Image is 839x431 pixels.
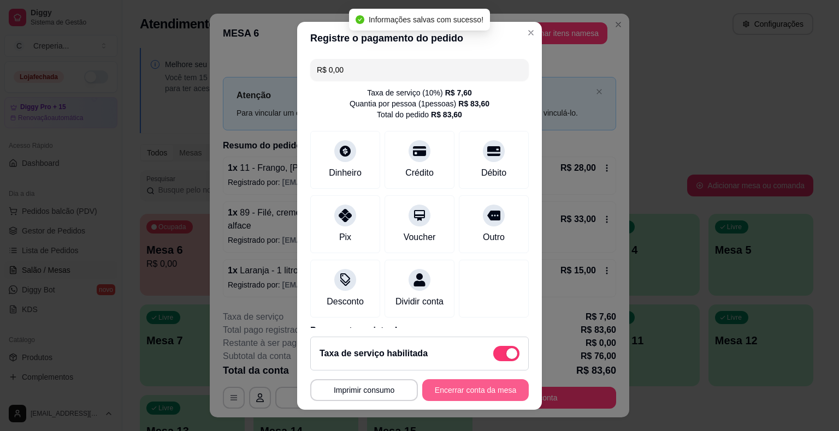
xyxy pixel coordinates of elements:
h2: Taxa de serviço habilitada [320,347,428,360]
div: Total do pedido [377,109,462,120]
div: Quantia por pessoa ( 1 pessoas) [350,98,489,109]
div: Crédito [405,166,434,179]
div: Desconto [327,295,364,308]
input: Ex.: hambúrguer de cordeiro [317,59,522,81]
div: Pix [339,231,351,244]
div: Débito [481,166,506,179]
div: R$ 7,60 [445,87,472,98]
span: Informações salvas com sucesso! [369,15,483,24]
div: Taxa de serviço ( 10 %) [367,87,472,98]
div: Dividir conta [395,295,444,308]
button: Close [522,24,540,41]
div: Outro [483,231,505,244]
div: R$ 83,60 [431,109,462,120]
div: R$ 83,60 [458,98,489,109]
button: Encerrar conta da mesa [422,379,529,401]
div: Dinheiro [329,166,362,179]
div: Voucher [404,231,436,244]
button: Imprimir consumo [310,379,418,401]
span: check-circle [356,15,364,24]
p: Pagamento registrados [310,324,529,337]
header: Registre o pagamento do pedido [297,22,542,55]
